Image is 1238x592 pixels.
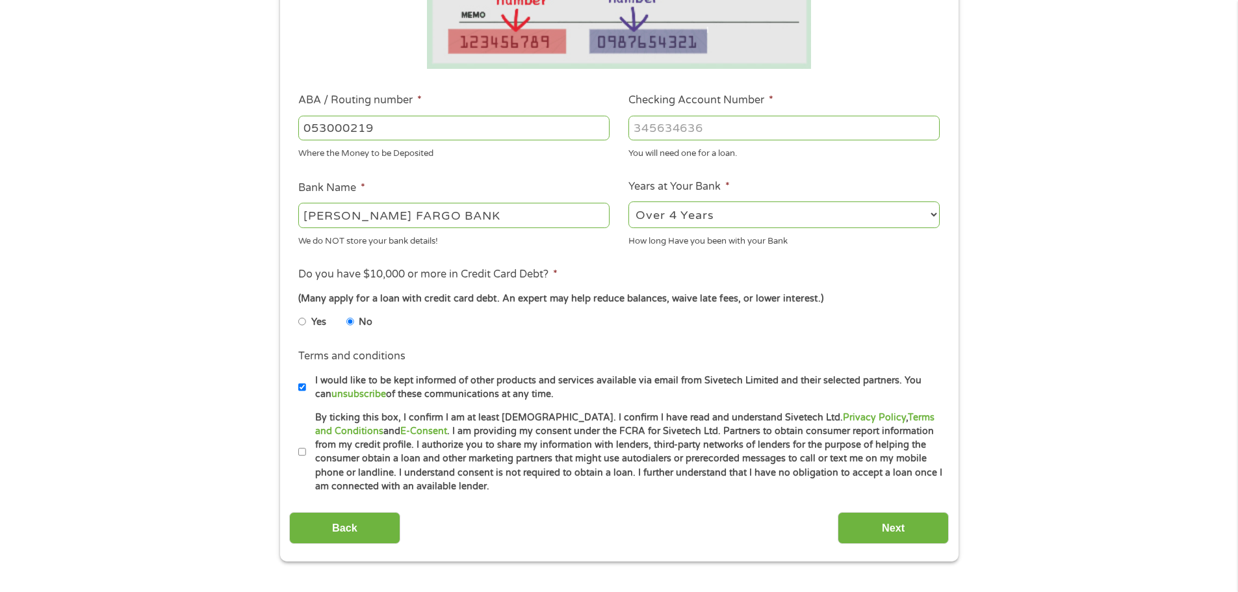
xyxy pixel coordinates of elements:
a: E-Consent [400,426,447,437]
label: Do you have $10,000 or more in Credit Card Debt? [298,268,558,281]
label: Bank Name [298,181,365,195]
input: 263177916 [298,116,610,140]
label: Years at Your Bank [628,180,730,194]
input: Next [838,512,949,544]
input: 345634636 [628,116,940,140]
div: We do NOT store your bank details! [298,230,610,248]
label: By ticking this box, I confirm I am at least [DEMOGRAPHIC_DATA]. I confirm I have read and unders... [306,411,944,494]
div: (Many apply for a loan with credit card debt. An expert may help reduce balances, waive late fees... [298,292,939,306]
input: Back [289,512,400,544]
div: How long Have you been with your Bank [628,230,940,248]
a: unsubscribe [331,389,386,400]
a: Terms and Conditions [315,412,935,437]
label: I would like to be kept informed of other products and services available via email from Sivetech... [306,374,944,402]
div: Where the Money to be Deposited [298,143,610,161]
div: You will need one for a loan. [628,143,940,161]
label: Checking Account Number [628,94,773,107]
a: Privacy Policy [843,412,906,423]
label: ABA / Routing number [298,94,422,107]
label: No [359,315,372,329]
label: Yes [311,315,326,329]
label: Terms and conditions [298,350,406,363]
